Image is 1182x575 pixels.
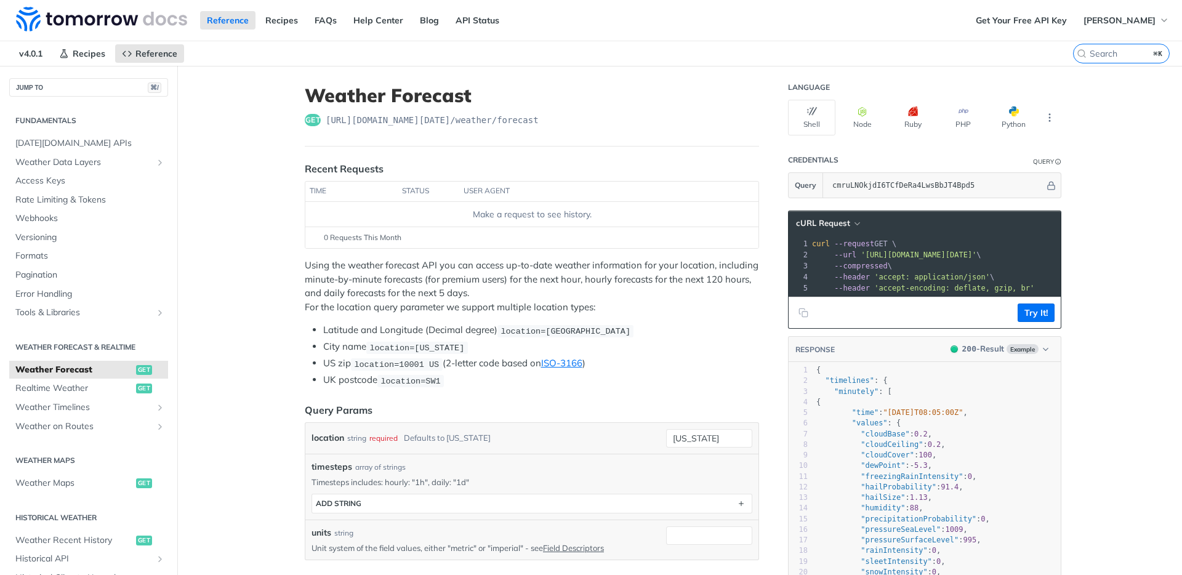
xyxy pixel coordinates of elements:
[9,531,168,550] a: Weather Recent Historyget
[834,262,888,270] span: --compressed
[323,356,759,371] li: US zip (2-letter code based on )
[861,440,923,449] span: "cloudCeiling"
[944,343,1055,355] button: 200200-ResultExample
[9,209,168,228] a: Webhooks
[789,429,808,440] div: 7
[12,44,49,63] span: v4.0.1
[861,483,936,491] span: "hailProbability"
[883,408,963,417] span: "[DATE]T08:05:00Z"
[15,382,133,395] span: Realtime Weather
[9,342,168,353] h2: Weather Forecast & realtime
[861,557,932,566] span: "sleetIntensity"
[789,482,808,493] div: 12
[789,525,808,535] div: 16
[928,440,941,449] span: 0.2
[789,545,808,556] div: 18
[962,343,1004,355] div: - Result
[148,82,161,93] span: ⌘/
[1151,47,1166,60] kbd: ⌘K
[9,379,168,398] a: Realtime Weatherget
[15,269,165,281] span: Pagination
[812,262,892,270] span: \
[936,557,941,566] span: 0
[1055,159,1061,165] i: Information
[861,504,905,512] span: "humidity"
[9,474,168,493] a: Weather Mapsget
[259,11,305,30] a: Recipes
[404,429,491,447] div: Defaults to [US_STATE]
[816,461,932,470] span: : ,
[323,323,759,337] li: Latitude and Longitude (Decimal degree)
[812,239,830,248] span: curl
[155,403,165,412] button: Show subpages for Weather Timelines
[789,238,810,249] div: 1
[951,345,958,353] span: 200
[789,493,808,503] div: 13
[1083,15,1156,26] span: [PERSON_NAME]
[15,194,165,206] span: Rate Limiting & Tokens
[347,11,410,30] a: Help Center
[816,536,981,544] span: : ,
[324,232,401,243] span: 0 Requests This Month
[932,546,936,555] span: 0
[541,357,582,369] a: ISO-3166
[1077,49,1087,58] svg: Search
[914,430,928,438] span: 0.2
[939,100,987,135] button: PHP
[459,182,734,201] th: user agent
[15,231,165,244] span: Versioning
[9,247,168,265] a: Formats
[310,208,754,221] div: Make a request to see history.
[816,387,892,396] span: : [
[9,550,168,568] a: Historical APIShow subpages for Historical API
[115,44,184,63] a: Reference
[1045,179,1058,191] button: Hide
[312,494,752,513] button: ADD string
[816,546,941,555] span: : ,
[812,239,896,248] span: GET \
[796,218,850,228] span: cURL Request
[852,419,888,427] span: "values"
[15,156,152,169] span: Weather Data Layers
[9,266,168,284] a: Pagination
[312,460,352,473] span: timesteps
[9,285,168,304] a: Error Handling
[9,153,168,172] a: Weather Data LayersShow subpages for Weather Data Layers
[789,271,810,283] div: 4
[136,365,152,375] span: get
[200,11,255,30] a: Reference
[789,557,808,567] div: 19
[969,11,1074,30] a: Get Your Free API Key
[398,182,459,201] th: status
[792,217,864,230] button: cURL Request
[861,472,963,481] span: "freezingRainIntensity"
[9,191,168,209] a: Rate Limiting & Tokens
[15,553,152,565] span: Historical API
[312,542,661,553] p: Unit system of the field values, either "metric" or "imperial" - see
[305,161,384,176] div: Recent Requests
[816,515,990,523] span: : ,
[816,557,946,566] span: : ,
[968,472,972,481] span: 0
[861,546,927,555] span: "rainIntensity"
[910,461,914,470] span: -
[789,283,810,294] div: 5
[136,478,152,488] span: get
[826,173,1045,198] input: apikey
[305,182,398,201] th: time
[9,115,168,126] h2: Fundamentals
[874,284,1034,292] span: 'accept-encoding: deflate, gzip, br'
[136,536,152,545] span: get
[914,461,928,470] span: 5.3
[795,304,812,322] button: Copy to clipboard
[354,360,439,369] span: location=10001 US
[312,429,344,447] label: location
[316,499,361,508] div: ADD string
[136,384,152,393] span: get
[834,273,870,281] span: --header
[838,100,886,135] button: Node
[1033,157,1061,166] div: QueryInformation
[812,251,981,259] span: \
[816,419,901,427] span: : {
[789,535,808,545] div: 17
